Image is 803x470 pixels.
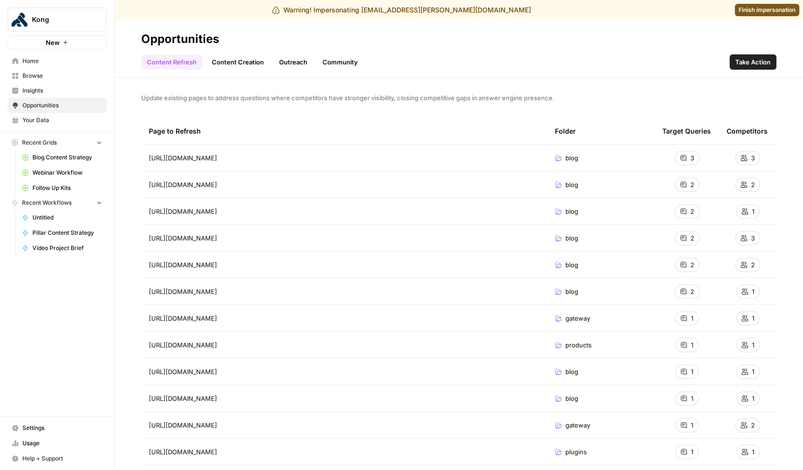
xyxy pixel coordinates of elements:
[141,93,776,103] span: Update existing pages to address questions where competitors have stronger visibility, closing co...
[317,54,364,70] a: Community
[8,98,106,113] a: Opportunities
[691,367,693,376] span: 1
[272,5,531,15] div: Warning! Impersonating [EMAIL_ADDRESS][PERSON_NAME][DOMAIN_NAME]
[751,420,755,430] span: 2
[149,180,217,189] span: [URL][DOMAIN_NAME]
[22,439,102,448] span: Usage
[149,153,217,163] span: [URL][DOMAIN_NAME]
[752,394,754,403] span: 1
[22,72,102,80] span: Browse
[690,260,694,270] span: 2
[565,207,578,216] span: blog
[691,420,693,430] span: 1
[751,180,755,189] span: 2
[691,313,693,323] span: 1
[691,447,693,457] span: 1
[751,260,755,270] span: 2
[32,244,102,252] span: Video Project Brief
[751,153,755,163] span: 3
[149,287,217,296] span: [URL][DOMAIN_NAME]
[555,118,576,144] div: Folder
[8,420,106,436] a: Settings
[8,83,106,98] a: Insights
[565,313,590,323] span: gateway
[18,150,106,165] a: Blog Content Strategy
[735,4,799,16] a: Finish impersonation
[8,35,106,50] button: New
[565,287,578,296] span: blog
[752,207,754,216] span: 1
[22,57,102,65] span: Home
[18,165,106,180] a: Webinar Workflow
[18,240,106,256] a: Video Project Brief
[18,180,106,196] a: Follow Up Kits
[32,153,102,162] span: Blog Content Strategy
[565,180,578,189] span: blog
[149,367,217,376] span: [URL][DOMAIN_NAME]
[727,118,768,144] div: Competitors
[690,153,694,163] span: 3
[8,451,106,466] button: Help + Support
[752,287,754,296] span: 1
[46,38,60,47] span: New
[22,138,57,147] span: Recent Grids
[149,260,217,270] span: [URL][DOMAIN_NAME]
[22,101,102,110] span: Opportunities
[273,54,313,70] a: Outreach
[565,260,578,270] span: blog
[8,136,106,150] button: Recent Grids
[690,233,694,243] span: 2
[149,118,540,144] div: Page to Refresh
[22,424,102,432] span: Settings
[752,447,754,457] span: 1
[752,313,754,323] span: 1
[8,8,106,31] button: Workspace: Kong
[22,86,102,95] span: Insights
[32,184,102,192] span: Follow Up Kits
[565,420,590,430] span: gateway
[690,207,694,216] span: 2
[149,313,217,323] span: [URL][DOMAIN_NAME]
[32,15,90,24] span: Kong
[18,210,106,225] a: Untitled
[11,11,28,28] img: Kong Logo
[22,454,102,463] span: Help + Support
[141,31,219,47] div: Opportunities
[691,394,693,403] span: 1
[565,233,578,243] span: blog
[32,168,102,177] span: Webinar Workflow
[565,153,578,163] span: blog
[662,118,711,144] div: Target Queries
[735,57,771,67] span: Take Action
[752,367,754,376] span: 1
[149,420,217,430] span: [URL][DOMAIN_NAME]
[8,113,106,128] a: Your Data
[18,225,106,240] a: Pillar Content Strategy
[149,340,217,350] span: [URL][DOMAIN_NAME]
[32,213,102,222] span: Untitled
[565,394,578,403] span: blog
[149,233,217,243] span: [URL][DOMAIN_NAME]
[690,287,694,296] span: 2
[752,340,754,350] span: 1
[149,207,217,216] span: [URL][DOMAIN_NAME]
[565,340,592,350] span: products
[730,54,776,70] button: Take Action
[690,180,694,189] span: 2
[739,6,795,14] span: Finish impersonation
[8,436,106,451] a: Usage
[8,53,106,69] a: Home
[691,340,693,350] span: 1
[565,367,578,376] span: blog
[22,198,72,207] span: Recent Workflows
[149,394,217,403] span: [URL][DOMAIN_NAME]
[149,447,217,457] span: [URL][DOMAIN_NAME]
[8,68,106,84] a: Browse
[8,196,106,210] button: Recent Workflows
[141,54,202,70] a: Content Refresh
[32,229,102,237] span: Pillar Content Strategy
[22,116,102,125] span: Your Data
[751,233,755,243] span: 3
[206,54,270,70] a: Content Creation
[565,447,587,457] span: plugins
